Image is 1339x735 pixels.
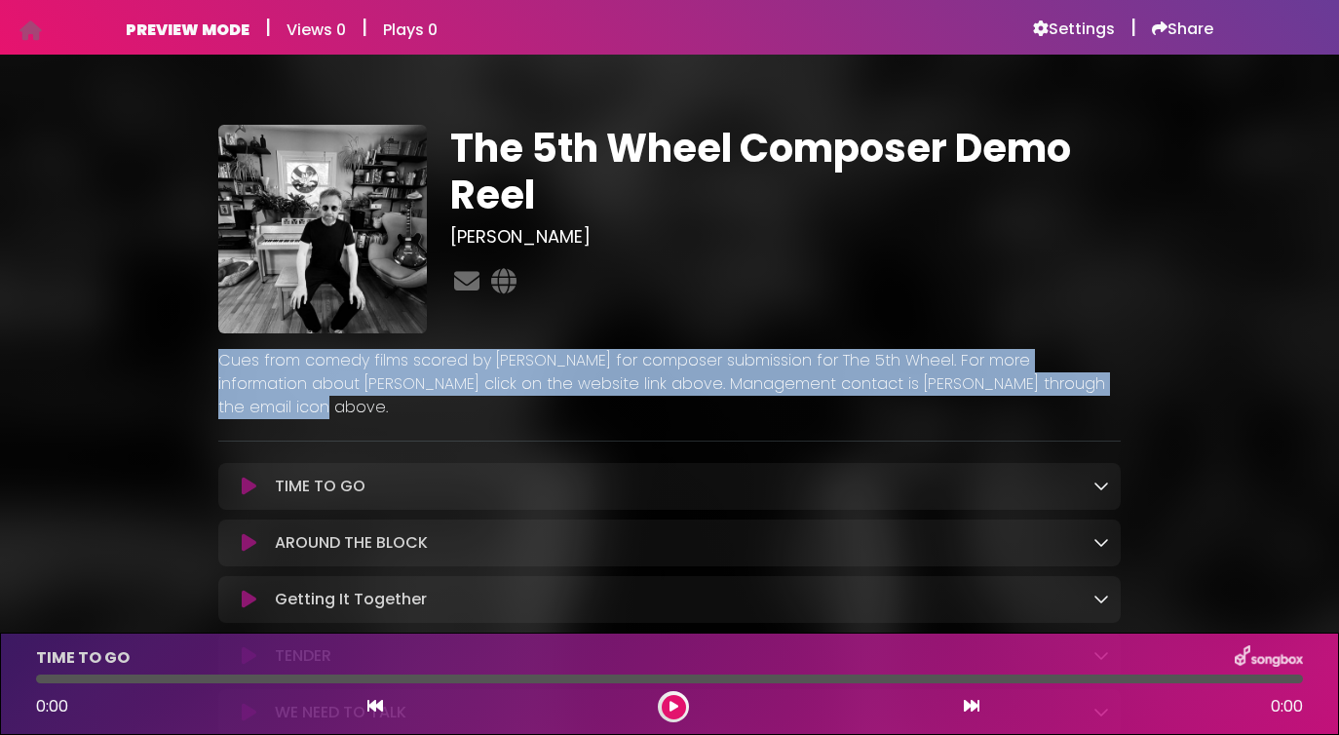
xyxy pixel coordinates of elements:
[383,20,438,39] h6: Plays 0
[218,349,1121,419] p: Cues from comedy films scored by [PERSON_NAME] for composer submission for The 5th Wheel. For mor...
[218,125,427,333] img: tvYeVC6CRaORdBeeby2Y
[362,16,367,39] h5: |
[450,226,1122,248] h3: [PERSON_NAME]
[1235,645,1303,671] img: songbox-logo-white.png
[36,695,68,717] span: 0:00
[275,588,427,611] p: Getting It Together
[450,125,1122,218] h1: The 5th Wheel Composer Demo Reel
[1130,16,1136,39] h5: |
[126,20,249,39] h6: PREVIEW MODE
[275,531,428,555] p: AROUND THE BLOCK
[287,20,346,39] h6: Views 0
[275,475,365,498] p: TIME TO GO
[36,646,130,670] p: TIME TO GO
[1033,19,1115,39] a: Settings
[1271,695,1303,718] span: 0:00
[1152,19,1213,39] a: Share
[265,16,271,39] h5: |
